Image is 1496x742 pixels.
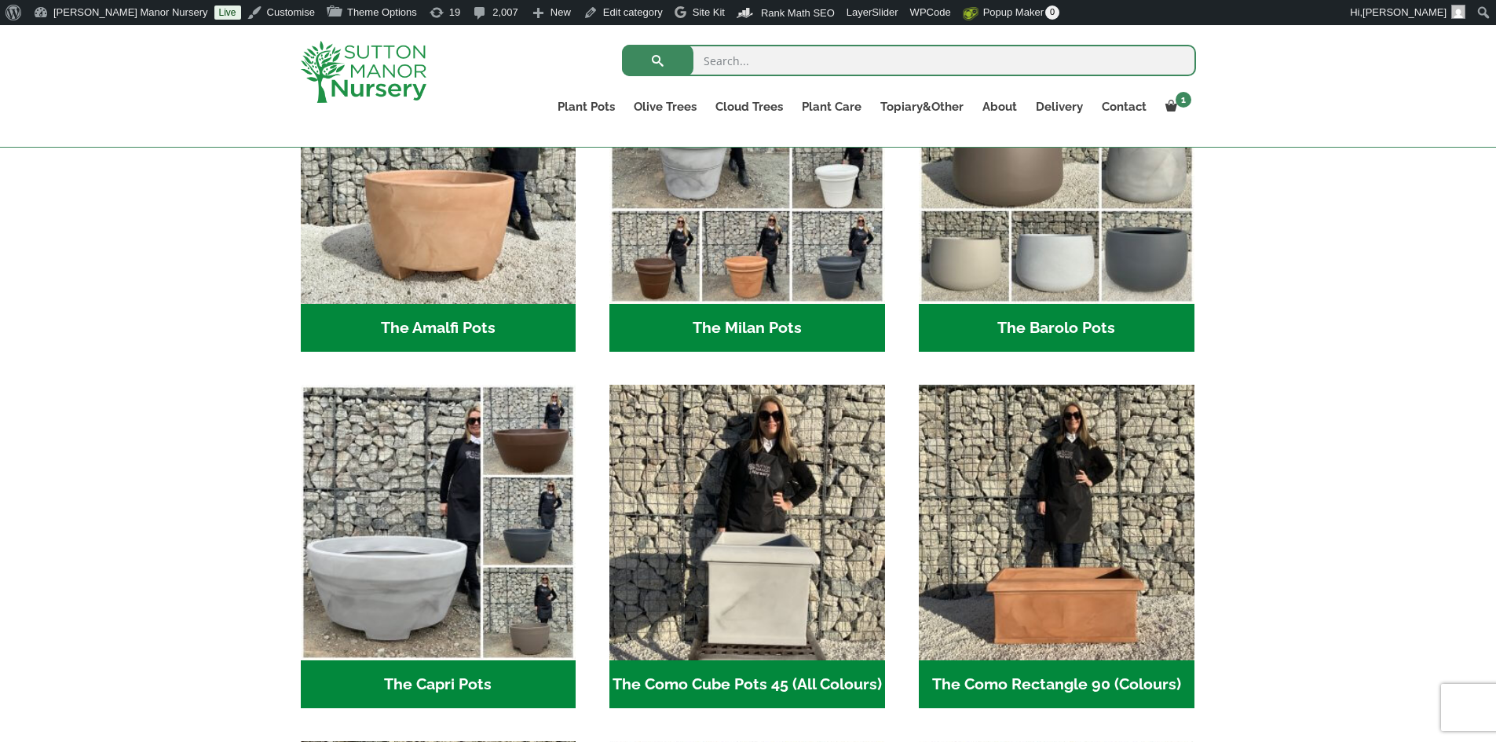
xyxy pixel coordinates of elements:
a: 1 [1156,96,1196,118]
a: Delivery [1026,96,1092,118]
span: Rank Math SEO [761,7,835,19]
span: 0 [1045,5,1059,20]
span: 1 [1176,92,1191,108]
a: Plant Pots [548,96,624,118]
a: Visit product category The Como Cube Pots 45 (All Colours) [609,385,885,708]
a: Visit product category The Milan Pots [609,28,885,352]
h2: The Como Rectangle 90 (Colours) [919,660,1194,709]
img: The Como Cube Pots 45 (All Colours) [609,385,885,660]
a: Live [214,5,241,20]
img: The Capri Pots [301,385,576,660]
input: Search... [622,45,1196,76]
a: Visit product category The Amalfi Pots [301,28,576,352]
a: Cloud Trees [706,96,792,118]
a: Plant Care [792,96,871,118]
h2: The Capri Pots [301,660,576,709]
img: logo [301,41,426,103]
a: Topiary&Other [871,96,973,118]
span: Site Kit [693,6,725,18]
a: Visit product category The Barolo Pots [919,28,1194,352]
a: Olive Trees [624,96,706,118]
a: Visit product category The Como Rectangle 90 (Colours) [919,385,1194,708]
img: The Barolo Pots [919,28,1194,304]
h2: The Amalfi Pots [301,304,576,353]
h2: The Milan Pots [609,304,885,353]
a: Contact [1092,96,1156,118]
img: The Amalfi Pots [301,28,576,304]
img: The Milan Pots [609,28,885,304]
a: Visit product category The Capri Pots [301,385,576,708]
h2: The Barolo Pots [919,304,1194,353]
img: The Como Rectangle 90 (Colours) [919,385,1194,660]
a: About [973,96,1026,118]
span: [PERSON_NAME] [1362,6,1447,18]
h2: The Como Cube Pots 45 (All Colours) [609,660,885,709]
